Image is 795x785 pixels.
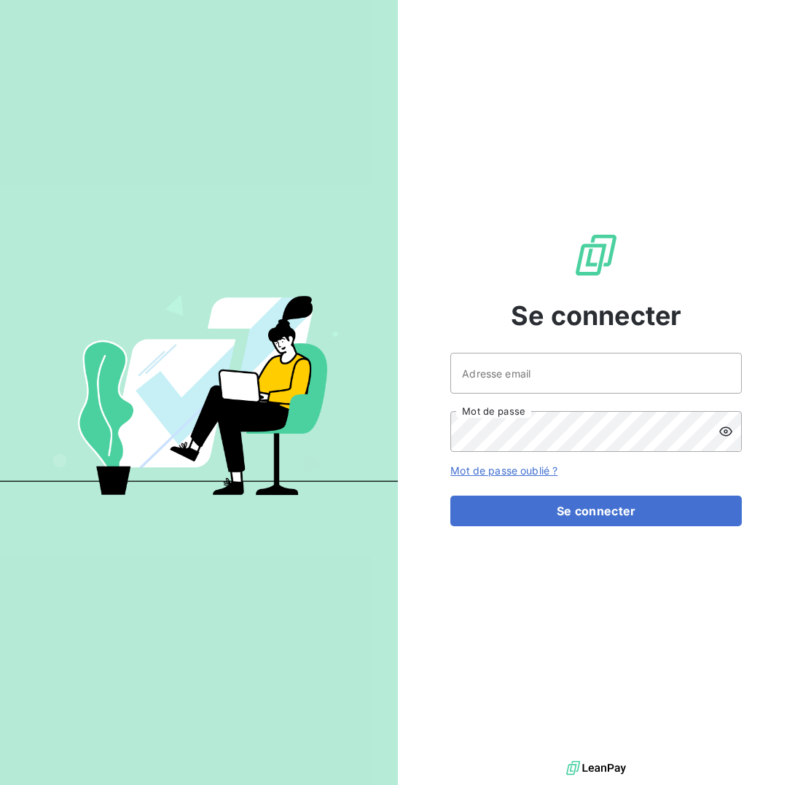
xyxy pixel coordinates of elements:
img: Logo LeanPay [573,232,619,278]
input: placeholder [450,353,742,394]
img: logo [566,757,626,779]
span: Se connecter [511,296,681,335]
button: Se connecter [450,496,742,526]
a: Mot de passe oublié ? [450,464,557,477]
